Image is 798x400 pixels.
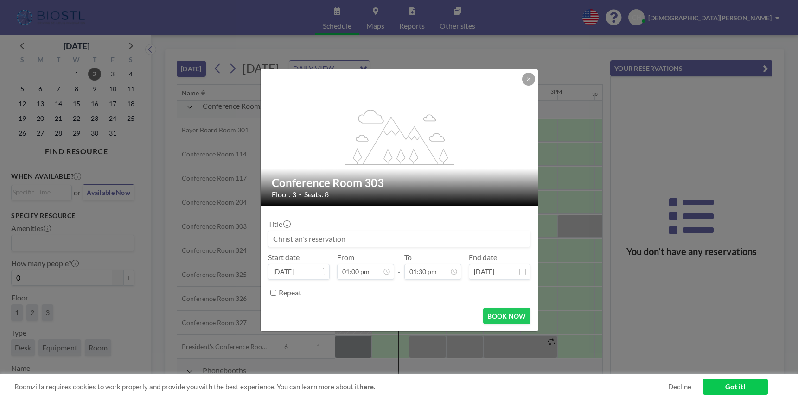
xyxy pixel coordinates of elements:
[668,382,691,391] a: Decline
[304,190,329,199] span: Seats: 8
[268,231,530,247] input: Christian's reservation
[272,190,296,199] span: Floor: 3
[299,191,302,198] span: •
[483,308,530,324] button: BOOK NOW
[703,379,768,395] a: Got it!
[268,219,290,229] label: Title
[337,253,354,262] label: From
[268,253,300,262] label: Start date
[398,256,401,276] span: -
[345,109,454,164] g: flex-grow: 1.2;
[272,176,528,190] h2: Conference Room 303
[359,382,375,391] a: here.
[279,288,301,297] label: Repeat
[404,253,412,262] label: To
[14,382,668,391] span: Roomzilla requires cookies to work properly and provide you with the best experience. You can lea...
[469,253,497,262] label: End date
